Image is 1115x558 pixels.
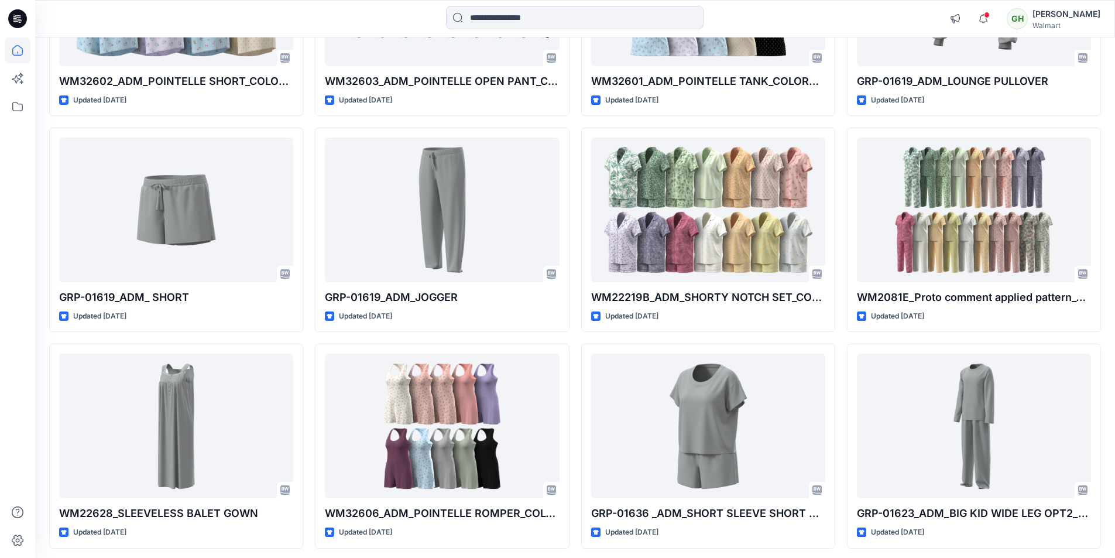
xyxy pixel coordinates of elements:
[325,73,559,90] p: WM32603_ADM_POINTELLE OPEN PANT_COLORWAY
[591,289,825,306] p: WM22219B_ADM_SHORTY NOTCH SET_COLORWAY
[857,505,1091,522] p: GRP-01623_ADM_BIG KID WIDE LEG OPT2_Regular Fit
[325,289,559,306] p: GRP-01619_ADM_JOGGER
[871,310,924,323] p: Updated [DATE]
[59,73,293,90] p: WM32602_ADM_POINTELLE SHORT_COLORWAY
[325,138,559,282] a: GRP-01619_ADM_JOGGER
[605,94,658,107] p: Updated [DATE]
[1032,7,1100,21] div: [PERSON_NAME]
[1007,8,1028,29] div: GH
[605,310,658,323] p: Updated [DATE]
[857,289,1091,306] p: WM2081E_Proto comment applied pattern_COLORWAY
[1032,21,1100,30] div: Walmart
[73,526,126,539] p: Updated [DATE]
[605,526,658,539] p: Updated [DATE]
[871,94,924,107] p: Updated [DATE]
[591,73,825,90] p: WM32601_ADM_POINTELLE TANK_COLORWAY
[591,505,825,522] p: GRP-01636 _ADM_SHORT SLEEVE SHORT SET
[857,138,1091,282] a: WM2081E_Proto comment applied pattern_COLORWAY
[73,310,126,323] p: Updated [DATE]
[857,73,1091,90] p: GRP-01619_ADM_LOUNGE PULLOVER
[325,505,559,522] p: WM32606_ADM_POINTELLE ROMPER_COLORWAY
[591,354,825,498] a: GRP-01636 _ADM_SHORT SLEEVE SHORT SET
[871,526,924,539] p: Updated [DATE]
[339,94,392,107] p: Updated [DATE]
[59,138,293,282] a: GRP-01619_ADM_ SHORT
[591,138,825,282] a: WM22219B_ADM_SHORTY NOTCH SET_COLORWAY
[59,354,293,498] a: WM22628_SLEEVELESS BALET GOWN
[325,354,559,498] a: WM32606_ADM_POINTELLE ROMPER_COLORWAY
[59,505,293,522] p: WM22628_SLEEVELESS BALET GOWN
[339,526,392,539] p: Updated [DATE]
[73,94,126,107] p: Updated [DATE]
[857,354,1091,498] a: GRP-01623_ADM_BIG KID WIDE LEG OPT2_Regular Fit
[339,310,392,323] p: Updated [DATE]
[59,289,293,306] p: GRP-01619_ADM_ SHORT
